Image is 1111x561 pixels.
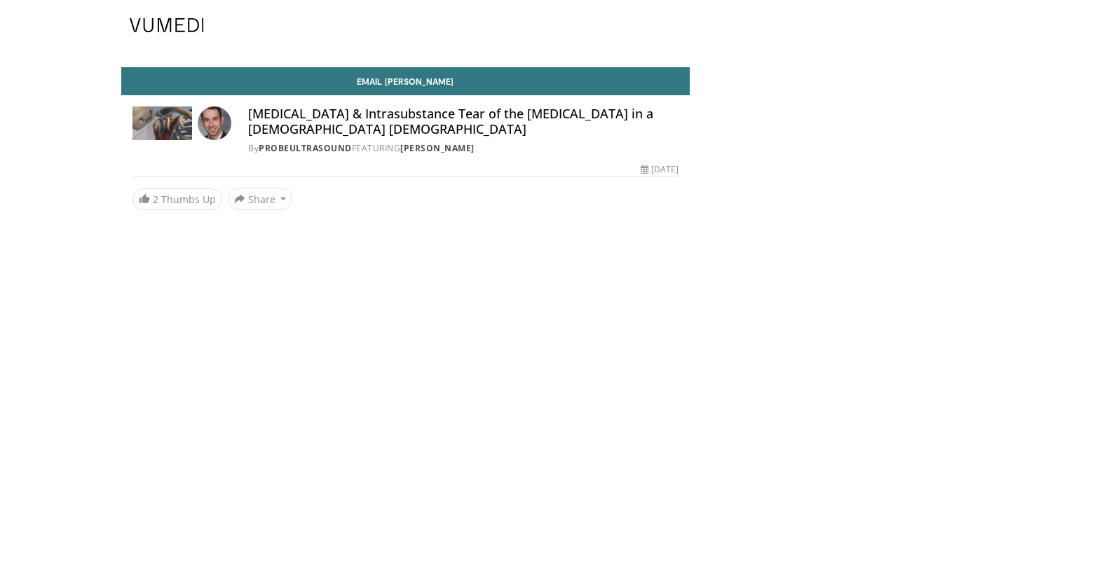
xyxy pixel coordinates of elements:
[132,188,222,210] a: 2 Thumbs Up
[132,106,193,140] img: Probeultrasound
[121,67,690,95] a: Email [PERSON_NAME]
[641,163,679,176] div: [DATE]
[153,193,158,206] span: 2
[248,106,679,137] h4: [MEDICAL_DATA] & Intrasubstance Tear of the [MEDICAL_DATA] in a [DEMOGRAPHIC_DATA] [DEMOGRAPHIC_D...
[400,142,475,154] a: [PERSON_NAME]
[130,18,204,32] img: VuMedi Logo
[228,188,293,210] button: Share
[248,142,679,155] div: By FEATURING
[259,142,352,154] a: Probeultrasound
[198,106,231,140] img: Avatar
